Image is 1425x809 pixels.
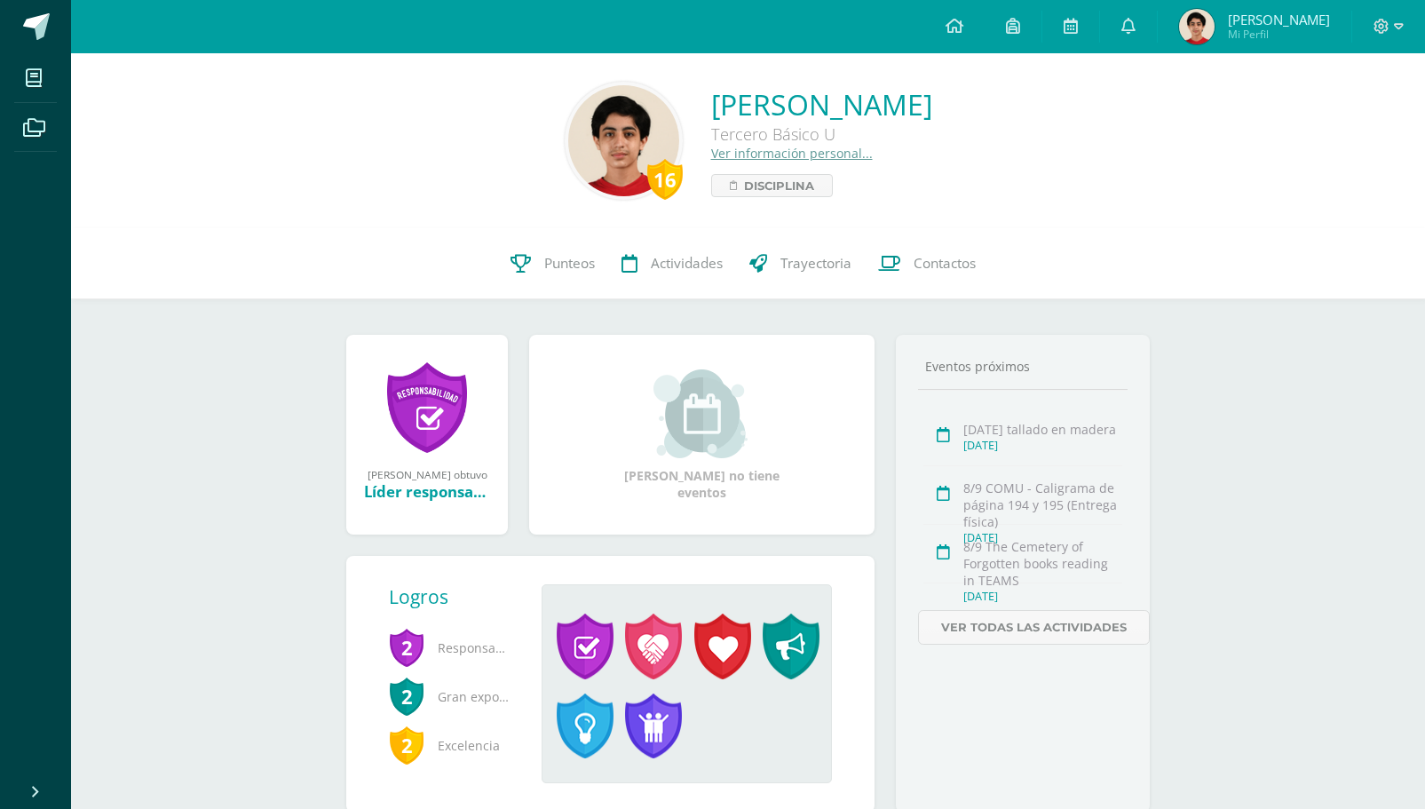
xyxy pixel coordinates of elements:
[568,85,679,196] img: 184970ca5bde877059be6b53659b7157.png
[963,438,1122,453] div: [DATE]
[614,369,791,501] div: [PERSON_NAME] no tiene eventos
[651,254,723,273] span: Actividades
[963,589,1122,604] div: [DATE]
[914,254,976,273] span: Contactos
[389,623,513,672] span: Responsabilidad
[389,627,424,668] span: 2
[1179,9,1215,44] img: 7cb4b1dfa21ef7bd44cb7bfa793903ef.png
[608,228,736,299] a: Actividades
[389,721,513,770] span: Excelencia
[1228,11,1330,28] span: [PERSON_NAME]
[711,123,932,145] div: Tercero Básico U
[963,538,1122,589] div: 8/9 The Cemetery of Forgotten books reading in TEAMS
[744,175,814,196] span: Disciplina
[865,228,989,299] a: Contactos
[389,584,527,609] div: Logros
[653,369,750,458] img: event_small.png
[711,174,833,197] a: Disciplina
[1228,27,1330,42] span: Mi Perfil
[736,228,865,299] a: Trayectoria
[711,145,873,162] a: Ver información personal...
[364,467,490,481] div: [PERSON_NAME] obtuvo
[389,672,513,721] span: Gran expositor
[389,676,424,717] span: 2
[497,228,608,299] a: Punteos
[364,481,490,502] div: Líder responsable
[389,725,424,765] span: 2
[544,254,595,273] span: Punteos
[963,421,1122,438] div: [DATE] tallado en madera
[711,85,932,123] a: [PERSON_NAME]
[963,480,1122,530] div: 8/9 COMU - Caligrama de página 194 y 195 (Entrega física)
[780,254,851,273] span: Trayectoria
[918,610,1150,645] a: Ver todas las actividades
[647,159,683,200] div: 16
[918,358,1128,375] div: Eventos próximos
